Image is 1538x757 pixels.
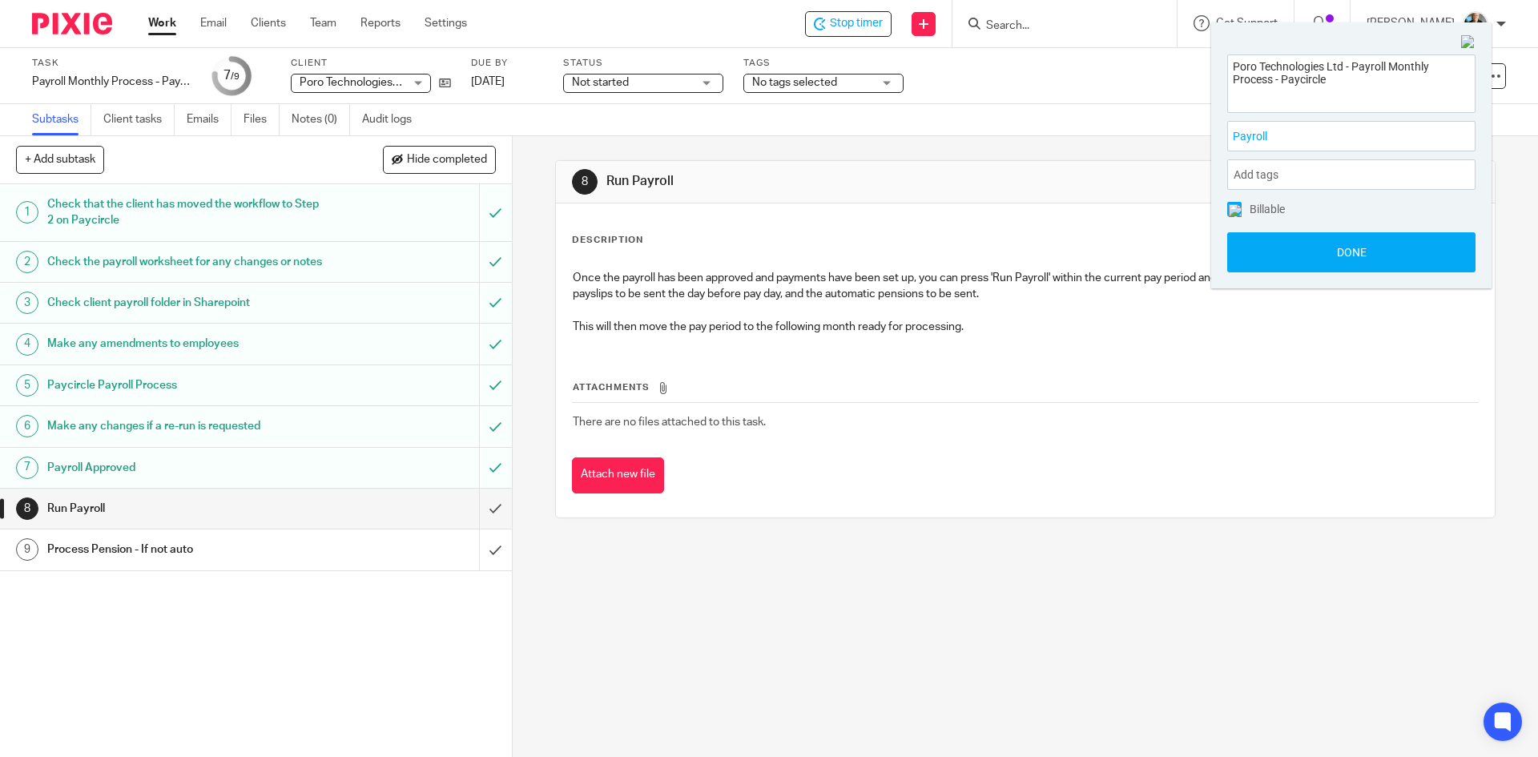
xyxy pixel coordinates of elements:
[1227,232,1476,272] button: Done
[16,497,38,520] div: 8
[1233,128,1435,145] span: Payroll
[1250,203,1285,215] span: Billable
[200,15,227,31] a: Email
[606,173,1060,190] h1: Run Payroll
[231,72,240,81] small: /9
[32,13,112,34] img: Pixie
[16,292,38,314] div: 3
[1228,55,1475,107] textarea: Poro Technologies Ltd - Payroll Monthly Process - Paycircle
[16,538,38,561] div: 9
[383,146,496,173] button: Hide completed
[984,19,1129,34] input: Search
[300,77,412,88] span: Poro Technologies Ltd
[425,15,467,31] a: Settings
[47,538,324,562] h1: Process Pension - If not auto
[16,374,38,397] div: 5
[251,15,286,31] a: Clients
[572,169,598,195] div: 8
[563,57,723,70] label: Status
[47,250,324,274] h1: Check the payroll worksheet for any changes or notes
[830,15,883,32] span: Stop timer
[47,373,324,397] h1: Paycircle Payroll Process
[47,497,324,521] h1: Run Payroll
[407,154,487,167] span: Hide completed
[573,417,766,428] span: There are no files attached to this task.
[47,414,324,438] h1: Make any changes if a re-run is requested
[573,270,1477,303] p: Once the payroll has been approved and payments have been set up, you can press 'Run Payroll' wit...
[471,57,543,70] label: Due by
[1216,18,1278,29] span: Get Support
[32,104,91,135] a: Subtasks
[47,291,324,315] h1: Check client payroll folder in Sharepoint
[1367,15,1455,31] p: [PERSON_NAME]
[572,77,629,88] span: Not started
[47,332,324,356] h1: Make any amendments to employees
[223,66,240,85] div: 7
[16,333,38,356] div: 4
[360,15,401,31] a: Reports
[1461,35,1476,50] img: Close
[362,104,424,135] a: Audit logs
[1463,11,1488,37] img: nicky-partington.jpg
[16,415,38,437] div: 6
[572,234,643,247] p: Description
[16,457,38,479] div: 7
[187,104,232,135] a: Emails
[32,57,192,70] label: Task
[743,57,904,70] label: Tags
[752,77,837,88] span: No tags selected
[32,74,192,90] div: Payroll Monthly Process - Paycircle
[471,76,505,87] span: [DATE]
[1229,204,1242,217] img: checked.png
[244,104,280,135] a: Files
[572,457,664,493] button: Attach new file
[16,251,38,273] div: 2
[573,383,650,392] span: Attachments
[310,15,336,31] a: Team
[47,456,324,480] h1: Payroll Approved
[291,57,451,70] label: Client
[1234,163,1286,187] span: Add tags
[47,192,324,233] h1: Check that the client has moved the workflow to Step 2 on Paycircle
[16,201,38,223] div: 1
[805,11,892,37] div: Poro Technologies Ltd - Payroll Monthly Process - Paycircle
[292,104,350,135] a: Notes (0)
[573,319,1477,335] p: This will then move the pay period to the following month ready for processing.
[103,104,175,135] a: Client tasks
[148,15,176,31] a: Work
[16,146,104,173] button: + Add subtask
